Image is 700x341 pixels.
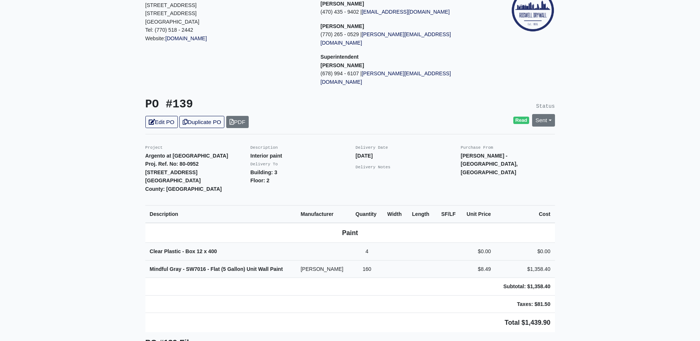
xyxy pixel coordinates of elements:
small: Status [536,103,555,109]
p: (470) 435 - 9402 | [321,8,485,16]
th: Description [145,205,296,223]
a: Sent [532,114,555,126]
th: Quantity [351,205,383,223]
strong: Floor: 2 [251,178,270,183]
td: $0.00 [460,243,495,261]
strong: Building: 3 [251,169,277,175]
strong: [PERSON_NAME] [321,23,364,29]
strong: Interior paint [251,153,282,159]
strong: [PERSON_NAME] [321,1,364,7]
strong: Argento at [GEOGRAPHIC_DATA] [145,153,228,159]
td: [PERSON_NAME] [296,260,351,278]
a: [PERSON_NAME][EMAIL_ADDRESS][DOMAIN_NAME] [321,31,451,46]
small: Description [251,145,278,150]
p: Tel: (770) 518 - 2442 [145,26,310,34]
a: [PERSON_NAME][EMAIL_ADDRESS][DOMAIN_NAME] [321,70,451,85]
p: [GEOGRAPHIC_DATA] [145,18,310,26]
a: PDF [226,116,249,128]
td: 4 [351,243,383,261]
a: [EMAIL_ADDRESS][DOMAIN_NAME] [362,9,450,15]
td: Taxes: $81.50 [495,295,555,313]
td: $1,358.40 [495,260,555,278]
strong: Mindful Gray - SW7016 - Flat (5 Gallon) Unit Wall Paint [150,266,283,272]
h3: PO #139 [145,98,345,111]
td: Subtotal: $1,358.40 [495,278,555,296]
th: Unit Price [460,205,495,223]
th: Manufacturer [296,205,351,223]
p: (678) 994 - 6107 | [321,69,485,86]
strong: [STREET_ADDRESS] [145,169,198,175]
small: Purchase From [461,145,493,150]
small: Delivery Notes [356,165,391,169]
td: Total $1,439.90 [145,313,555,333]
a: Edit PO [145,116,178,128]
span: Read [513,117,529,124]
small: Project [145,145,163,150]
p: [STREET_ADDRESS] [145,1,310,10]
b: Paint [342,229,358,237]
p: [PERSON_NAME] - [GEOGRAPHIC_DATA], [GEOGRAPHIC_DATA] [461,152,555,177]
strong: Proj. Ref. No: 80-0952 [145,161,199,167]
strong: [DATE] [356,153,373,159]
th: Width [383,205,408,223]
th: Cost [495,205,555,223]
small: Delivery Date [356,145,388,150]
th: Length [407,205,435,223]
td: $8.49 [460,260,495,278]
td: $0.00 [495,243,555,261]
small: Delivery To [251,162,278,166]
strong: County: [GEOGRAPHIC_DATA] [145,186,222,192]
strong: [PERSON_NAME] [321,62,364,68]
strong: [GEOGRAPHIC_DATA] [145,178,201,183]
td: 160 [351,260,383,278]
p: [STREET_ADDRESS] [145,9,310,18]
a: [DOMAIN_NAME] [165,35,207,41]
a: Duplicate PO [179,116,224,128]
th: SF/LF [435,205,460,223]
p: (770) 265 - 0529 | [321,30,485,47]
span: Superintendent [321,54,359,60]
strong: Clear Plastic - Box 12 x 400 [150,248,217,254]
